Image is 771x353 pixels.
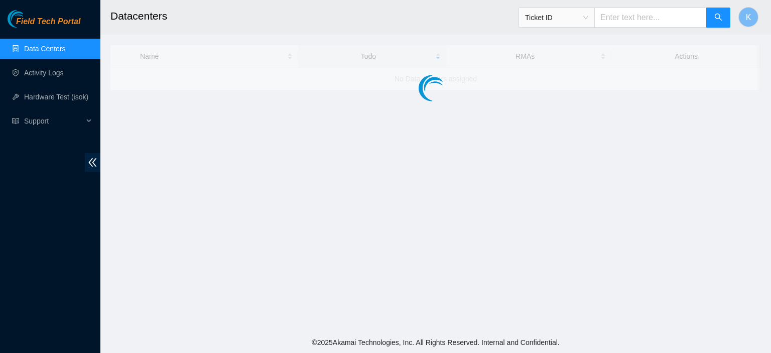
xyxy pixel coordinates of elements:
[8,18,80,31] a: Akamai TechnologiesField Tech Portal
[594,8,707,28] input: Enter text here...
[714,13,722,23] span: search
[85,153,100,172] span: double-left
[12,117,19,125] span: read
[24,93,88,101] a: Hardware Test (isok)
[100,332,771,353] footer: © 2025 Akamai Technologies, Inc. All Rights Reserved. Internal and Confidential.
[24,111,83,131] span: Support
[8,10,51,28] img: Akamai Technologies
[24,45,65,53] a: Data Centers
[746,11,751,24] span: K
[738,7,758,27] button: K
[525,10,588,25] span: Ticket ID
[16,17,80,27] span: Field Tech Portal
[24,69,64,77] a: Activity Logs
[706,8,730,28] button: search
